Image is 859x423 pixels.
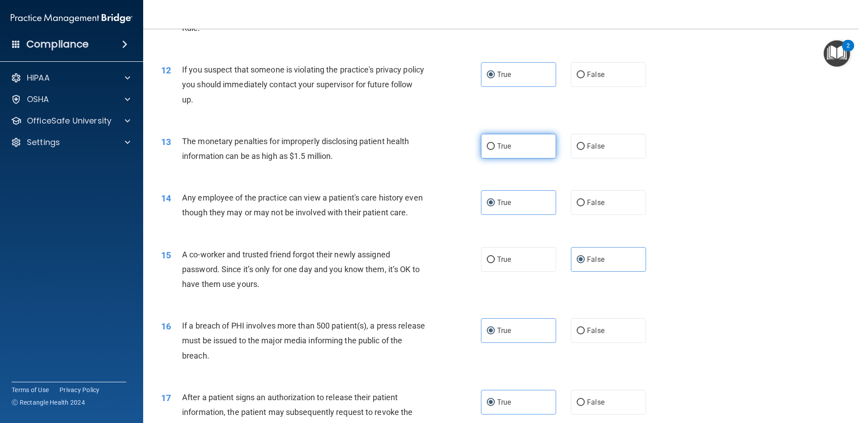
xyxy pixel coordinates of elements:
[497,255,511,264] span: True
[26,38,89,51] h4: Compliance
[27,115,111,126] p: OfficeSafe University
[487,72,495,78] input: True
[182,321,425,360] span: If a breach of PHI involves more than 500 patient(s), a press release must be issued to the major...
[487,399,495,406] input: True
[497,142,511,150] span: True
[161,321,171,332] span: 16
[497,70,511,79] span: True
[12,398,85,407] span: Ⓒ Rectangle Health 2024
[161,250,171,261] span: 15
[27,137,60,148] p: Settings
[487,328,495,334] input: True
[182,250,420,289] span: A co-worker and trusted friend forgot their newly assigned password. Since it’s only for one day ...
[161,137,171,147] span: 13
[577,328,585,334] input: False
[182,193,423,217] span: Any employee of the practice can view a patient's care history even though they may or may not be...
[27,73,50,83] p: HIPAA
[182,137,409,161] span: The monetary penalties for improperly disclosing patient health information can be as high as $1....
[587,255,604,264] span: False
[11,115,130,126] a: OfficeSafe University
[577,200,585,206] input: False
[587,398,604,406] span: False
[11,73,130,83] a: HIPAA
[577,256,585,263] input: False
[11,9,132,27] img: PMB logo
[587,198,604,207] span: False
[487,143,495,150] input: True
[846,46,850,57] div: 2
[587,70,604,79] span: False
[497,326,511,335] span: True
[487,256,495,263] input: True
[497,198,511,207] span: True
[161,65,171,76] span: 12
[497,398,511,406] span: True
[182,65,424,104] span: If you suspect that someone is violating the practice's privacy policy you should immediately con...
[587,142,604,150] span: False
[12,385,49,394] a: Terms of Use
[11,137,130,148] a: Settings
[11,94,130,105] a: OSHA
[577,399,585,406] input: False
[577,143,585,150] input: False
[587,326,604,335] span: False
[577,72,585,78] input: False
[161,193,171,204] span: 14
[824,40,850,67] button: Open Resource Center, 2 new notifications
[60,385,100,394] a: Privacy Policy
[487,200,495,206] input: True
[27,94,49,105] p: OSHA
[161,393,171,403] span: 17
